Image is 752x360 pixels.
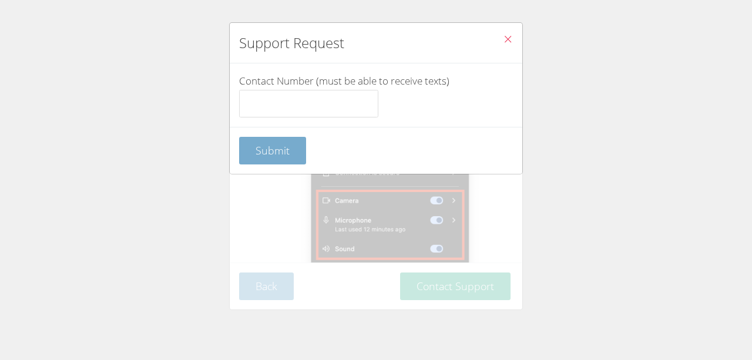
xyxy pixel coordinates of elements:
[239,90,378,118] input: Contact Number (must be able to receive texts)
[493,23,522,59] button: Close
[239,137,306,164] button: Submit
[239,32,344,53] h2: Support Request
[239,74,513,117] label: Contact Number (must be able to receive texts)
[256,143,290,157] span: Submit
